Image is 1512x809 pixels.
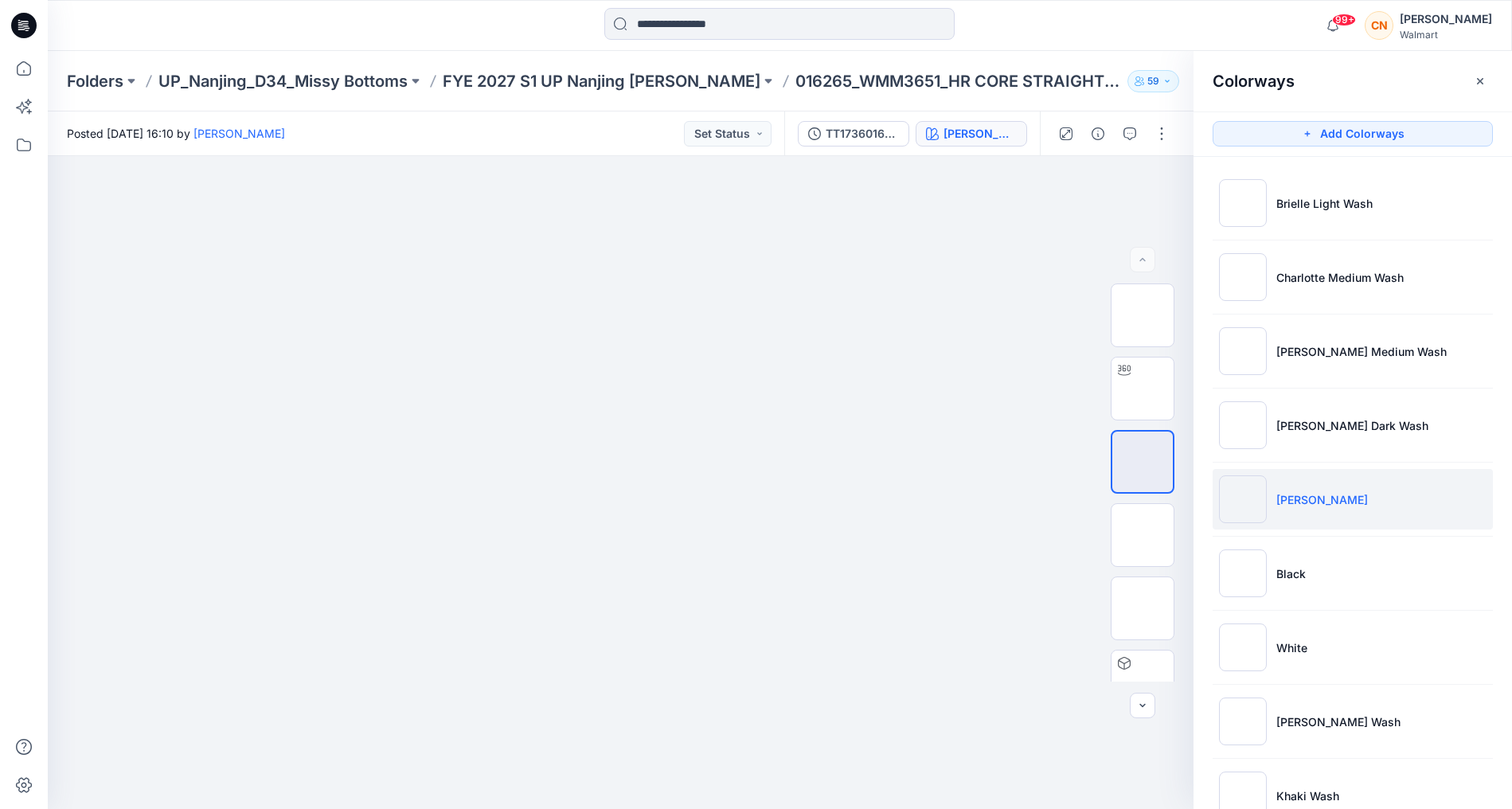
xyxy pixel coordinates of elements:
[1219,327,1267,375] img: Sloan Medium Wash
[1332,14,1356,26] span: 99+
[1276,639,1307,656] p: White
[1400,10,1492,29] div: [PERSON_NAME]
[1276,788,1339,804] p: Khaki Wash
[826,125,899,143] div: TT1736016265_WMM3651_HR STRAIGHT [PERSON_NAME] [DATE]
[1276,343,1447,360] p: [PERSON_NAME] Medium Wash
[1213,72,1295,91] h2: Colorways
[1400,29,1492,41] div: Walmart
[1219,549,1267,597] img: Black
[1219,475,1267,523] img: Liliana Rinse
[67,70,123,92] a: Folders
[1276,565,1306,582] p: Black
[1219,623,1267,671] img: White
[1276,269,1404,286] p: Charlotte Medium Wash
[798,121,909,147] button: TT1736016265_WMM3651_HR STRAIGHT [PERSON_NAME] [DATE]
[1219,401,1267,449] img: Cora Dark Wash
[1219,253,1267,301] img: Charlotte Medium Wash
[67,125,285,142] span: Posted [DATE] 16:10 by
[158,70,408,92] a: UP_Nanjing_D34_Missy Bottoms
[1276,713,1401,730] p: [PERSON_NAME] Wash
[1127,70,1179,92] button: 59
[1219,698,1267,745] img: Gianna Ivory Wash
[1276,195,1373,212] p: Brielle Light Wash
[944,125,1017,143] div: Liliana Rinse
[1213,121,1493,147] button: Add Colorways
[1365,11,1393,40] div: CN
[443,70,760,92] a: FYE 2027 S1 UP Nanjing [PERSON_NAME]
[1147,72,1159,90] p: 59
[1085,121,1111,147] button: Details
[193,127,285,140] a: [PERSON_NAME]
[916,121,1027,147] button: [PERSON_NAME]
[1276,417,1428,434] p: [PERSON_NAME] Dark Wash
[1276,491,1368,508] p: [PERSON_NAME]
[1219,179,1267,227] img: Brielle Light Wash
[795,70,1121,92] p: 016265_WMM3651_HR CORE STRAIGHT [PERSON_NAME] [DATE]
